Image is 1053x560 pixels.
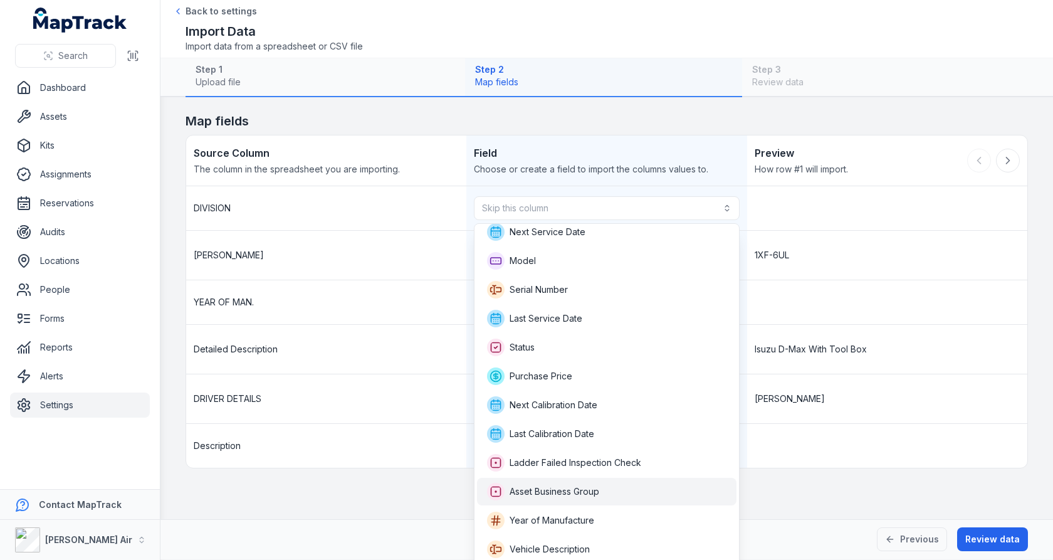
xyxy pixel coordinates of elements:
[510,543,590,556] span: Vehicle Description
[510,399,597,411] span: Next Calibration Date
[510,457,641,469] span: Ladder Failed Inspection Check
[510,226,585,238] span: Next Service Date
[510,485,599,498] span: Asset Business Group
[510,255,536,267] span: Model
[510,341,535,354] span: Status
[474,196,739,220] button: Skip this column
[510,428,594,440] span: Last Calibration Date
[510,312,582,325] span: Last Service Date
[510,370,572,383] span: Purchase Price
[510,514,594,527] span: Year of Manufacture
[510,283,568,296] span: Serial Number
